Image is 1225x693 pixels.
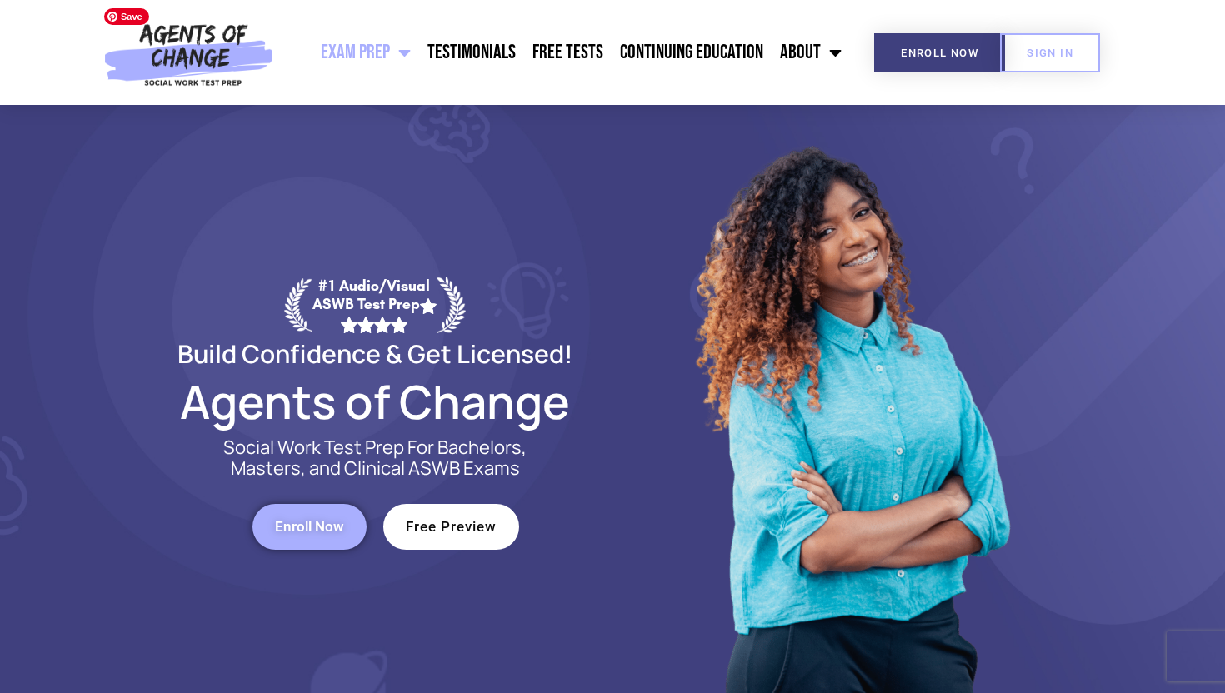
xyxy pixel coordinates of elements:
div: #1 Audio/Visual ASWB Test Prep [312,277,437,332]
span: SIGN IN [1027,47,1073,58]
span: Save [104,8,149,25]
a: Enroll Now [874,33,1005,72]
a: Continuing Education [612,32,772,73]
a: Free Tests [524,32,612,73]
a: SIGN IN [1000,33,1100,72]
nav: Menu [282,32,850,73]
a: About [772,32,850,73]
h2: Agents of Change [137,382,612,421]
a: Free Preview [383,504,519,550]
a: Testimonials [419,32,524,73]
a: Exam Prep [312,32,419,73]
span: Enroll Now [275,520,344,534]
a: Enroll Now [252,504,367,550]
h2: Build Confidence & Get Licensed! [137,342,612,366]
span: Free Preview [406,520,497,534]
p: Social Work Test Prep For Bachelors, Masters, and Clinical ASWB Exams [204,437,546,479]
span: Enroll Now [901,47,978,58]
